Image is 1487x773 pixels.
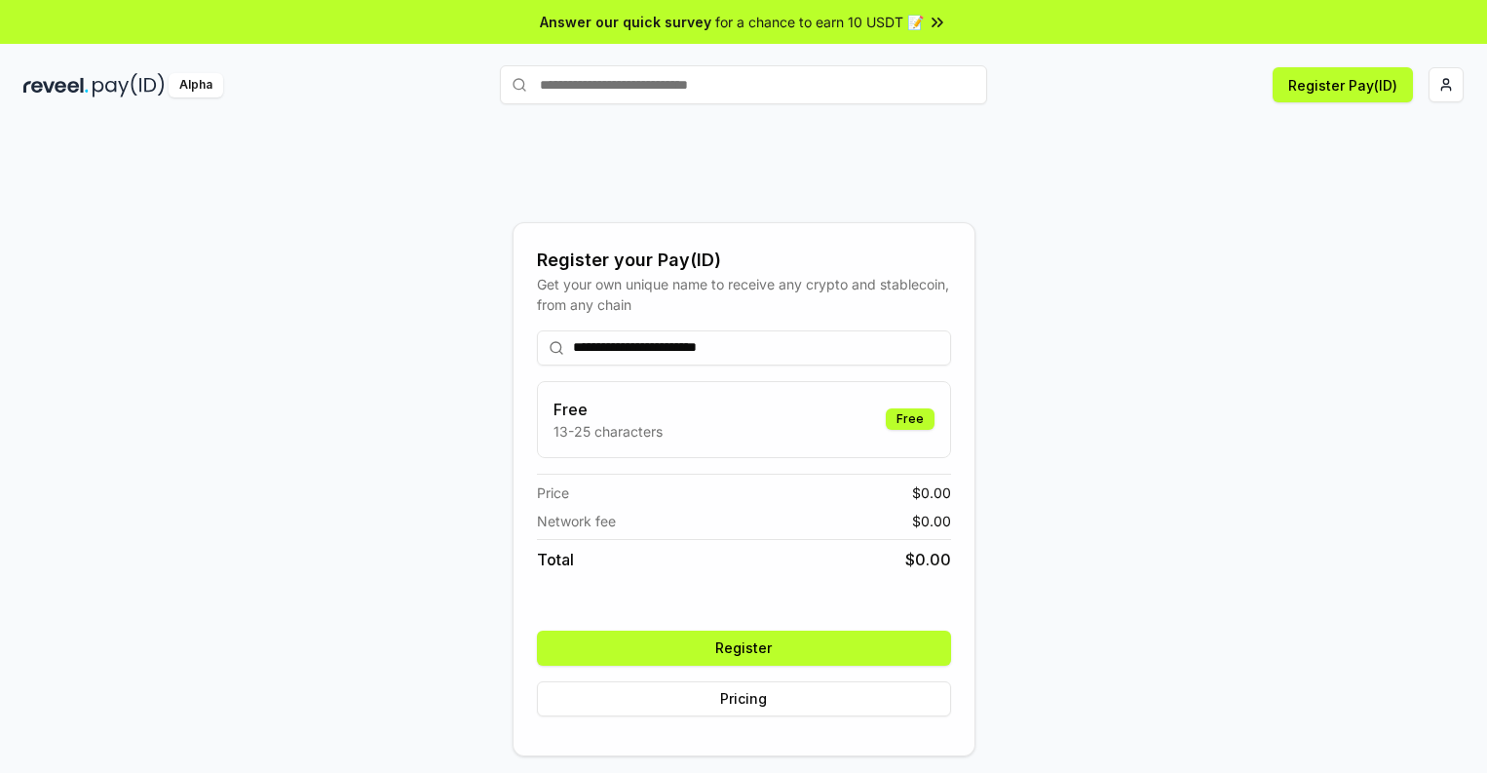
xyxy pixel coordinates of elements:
[537,631,951,666] button: Register
[537,274,951,315] div: Get your own unique name to receive any crypto and stablecoin, from any chain
[553,398,663,421] h3: Free
[169,73,223,97] div: Alpha
[886,408,934,430] div: Free
[537,681,951,716] button: Pricing
[537,511,616,531] span: Network fee
[905,548,951,571] span: $ 0.00
[537,247,951,274] div: Register your Pay(ID)
[1273,67,1413,102] button: Register Pay(ID)
[537,548,574,571] span: Total
[715,12,924,32] span: for a chance to earn 10 USDT 📝
[912,511,951,531] span: $ 0.00
[912,483,951,503] span: $ 0.00
[93,73,165,97] img: pay_id
[537,483,569,503] span: Price
[553,421,663,442] p: 13-25 characters
[23,73,89,97] img: reveel_dark
[540,12,711,32] span: Answer our quick survey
